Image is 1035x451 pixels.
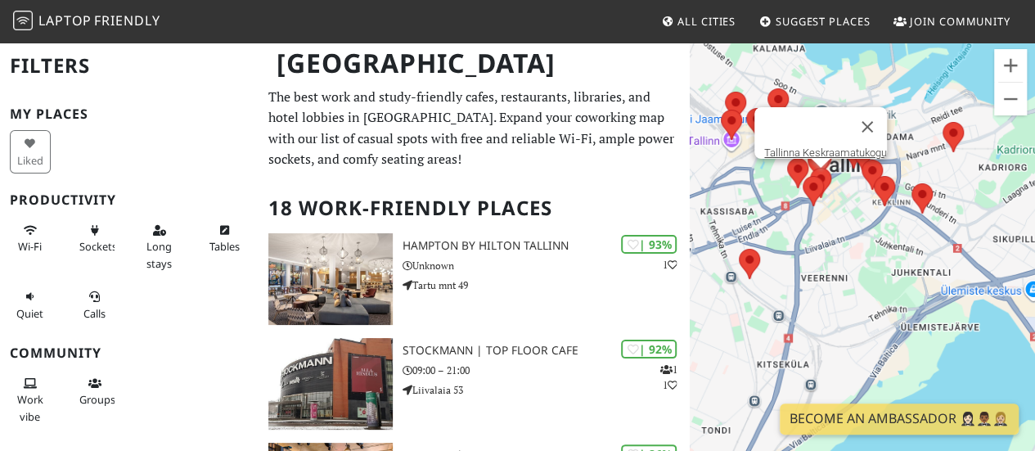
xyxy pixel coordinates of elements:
[403,239,690,253] h3: Hampton by Hilton Tallinn
[79,392,115,407] span: Group tables
[780,404,1019,435] a: Become an Ambassador 🤵🏻‍♀️🤵🏾‍♂️🤵🏼‍♀️
[79,239,117,254] span: Power sockets
[994,83,1027,115] button: Zoom out
[268,338,393,430] img: Stockmann | Top Floor Cafe
[268,87,680,170] p: The best work and study-friendly cafes, restaurants, libraries, and hotel lobbies in [GEOGRAPHIC_...
[621,340,677,359] div: | 92%
[887,7,1017,36] a: Join Community
[74,370,115,413] button: Groups
[994,49,1027,82] button: Zoom in
[139,217,180,277] button: Long stays
[94,11,160,29] span: Friendly
[662,257,677,273] p: 1
[268,183,680,233] h2: 18 Work-Friendly Places
[753,7,877,36] a: Suggest Places
[13,11,33,30] img: LaptopFriendly
[403,363,690,378] p: 09:00 – 21:00
[403,344,690,358] h3: Stockmann | Top Floor Cafe
[209,239,239,254] span: Work-friendly tables
[764,147,887,159] a: Tallinna Keskraamatukogu
[74,217,115,260] button: Sockets
[10,283,51,327] button: Quiet
[204,217,245,260] button: Tables
[83,306,106,321] span: Video/audio calls
[13,7,160,36] a: LaptopFriendly LaptopFriendly
[403,258,690,273] p: Unknown
[403,277,690,293] p: Tartu mnt 49
[10,217,51,260] button: Wi-Fi
[659,362,677,393] p: 1 1
[776,14,871,29] span: Suggest Places
[263,41,686,86] h1: [GEOGRAPHIC_DATA]
[18,239,42,254] span: Stable Wi-Fi
[10,106,249,122] h3: My Places
[16,306,43,321] span: Quiet
[268,233,393,325] img: Hampton by Hilton Tallinn
[10,41,249,91] h2: Filters
[17,392,43,423] span: People working
[10,345,249,361] h3: Community
[621,235,677,254] div: | 93%
[655,7,742,36] a: All Cities
[38,11,92,29] span: Laptop
[848,107,887,147] button: Close
[10,370,51,430] button: Work vibe
[910,14,1010,29] span: Join Community
[259,233,690,325] a: Hampton by Hilton Tallinn | 93% 1 Hampton by Hilton Tallinn Unknown Tartu mnt 49
[259,338,690,430] a: Stockmann | Top Floor Cafe | 92% 11 Stockmann | Top Floor Cafe 09:00 – 21:00 Liivalaia 53
[10,192,249,208] h3: Productivity
[146,239,172,270] span: Long stays
[403,382,690,398] p: Liivalaia 53
[74,283,115,327] button: Calls
[677,14,736,29] span: All Cities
